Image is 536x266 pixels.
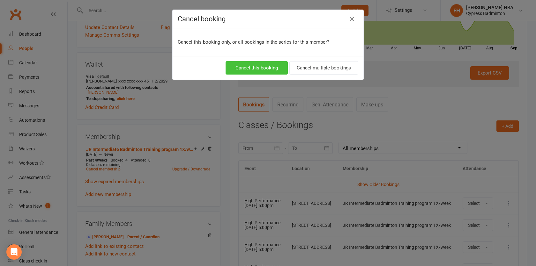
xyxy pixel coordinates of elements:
button: Close [347,14,357,24]
p: Cancel this booking only, or all bookings in the series for this member? [178,38,358,46]
h4: Cancel booking [178,15,358,23]
div: Open Intercom Messenger [6,244,22,260]
button: Cancel this booking [226,61,288,75]
button: Cancel multiple bookings [289,61,358,75]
